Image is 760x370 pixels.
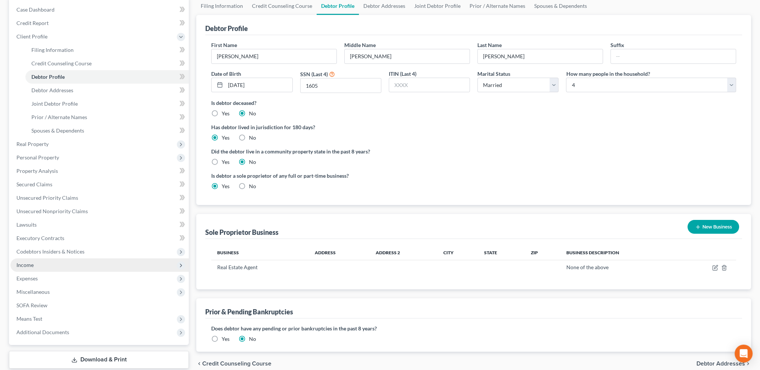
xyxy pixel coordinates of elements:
span: Credit Report [16,20,49,26]
a: Spouses & Dependents [25,124,189,137]
td: None of the above [560,260,681,274]
span: Credit Counseling Course [202,361,271,367]
th: Business [211,245,308,260]
label: No [249,110,256,117]
button: chevron_left Credit Counseling Course [196,361,271,367]
span: Lawsuits [16,221,37,228]
a: SOFA Review [10,299,189,312]
label: No [249,335,256,343]
button: Debtor Addresses chevron_right [696,361,751,367]
span: Client Profile [16,33,47,40]
label: Date of Birth [211,70,241,78]
a: Executory Contracts [10,231,189,245]
span: Property Analysis [16,168,58,174]
input: -- [478,49,603,63]
span: Credit Counseling Course [31,60,92,66]
a: Joint Debtor Profile [25,97,189,111]
input: -- [212,49,336,63]
a: Property Analysis [10,164,189,178]
label: Yes [222,335,230,343]
span: Executory Contracts [16,235,64,241]
span: Debtor Profile [31,74,65,80]
a: Debtor Addresses [25,84,189,97]
a: Prior / Alternate Names [25,111,189,124]
span: Miscellaneous [16,289,50,295]
button: New Business [687,220,739,234]
label: Is debtor deceased? [211,99,736,107]
span: Spouses & Dependents [31,127,84,134]
label: No [249,158,256,166]
span: Unsecured Priority Claims [16,195,78,201]
span: Secured Claims [16,181,52,187]
span: Debtor Addresses [31,87,73,93]
label: Suffix [610,41,624,49]
i: chevron_left [196,361,202,367]
label: Last Name [477,41,502,49]
input: -- [611,49,736,63]
a: Unsecured Nonpriority Claims [10,205,189,218]
a: Download & Print [9,351,189,369]
th: State [478,245,525,260]
label: ITIN (Last 4) [389,70,416,78]
label: Has debtor lived in jurisdiction for 180 days? [211,123,736,131]
label: Does debtor have any pending or prior bankruptcies in the past 8 years? [211,324,736,332]
label: Yes [222,183,230,190]
label: Yes [222,134,230,142]
a: Case Dashboard [10,3,189,16]
span: SOFA Review [16,302,47,308]
a: Credit Counseling Course [25,57,189,70]
label: First Name [211,41,237,49]
div: Debtor Profile [205,24,248,33]
th: Address [309,245,370,260]
a: Secured Claims [10,178,189,191]
span: Case Dashboard [16,6,55,13]
label: Did the debtor live in a community property state in the past 8 years? [211,147,736,155]
span: Joint Debtor Profile [31,100,78,107]
span: Unsecured Nonpriority Claims [16,208,88,214]
input: MM/DD/YYYY [225,78,292,92]
span: Codebtors Insiders & Notices [16,248,84,255]
span: Expenses [16,275,38,282]
th: City [437,245,479,260]
label: Yes [222,158,230,166]
a: Unsecured Priority Claims [10,191,189,205]
span: Prior / Alternate Names [31,114,87,120]
span: Debtor Addresses [696,361,745,367]
label: Middle Name [344,41,376,49]
span: Means Test [16,315,42,322]
input: XXXX [389,78,470,92]
label: No [249,183,256,190]
span: Personal Property [16,154,59,161]
label: Marital Status [477,70,510,78]
div: Sole Proprietor Business [205,228,279,237]
th: Business Description [560,245,681,260]
a: Filing Information [25,43,189,57]
span: Income [16,262,34,268]
th: Zip [525,245,560,260]
span: Additional Documents [16,329,69,335]
span: Filing Information [31,47,74,53]
td: Real Estate Agent [211,260,308,274]
th: Address 2 [370,245,437,260]
label: Yes [222,110,230,117]
div: Open Intercom Messenger [735,345,753,363]
label: SSN (Last 4) [300,70,328,78]
input: M.I [345,49,470,63]
label: No [249,134,256,142]
i: chevron_right [745,361,751,367]
label: Is debtor a sole proprietor of any full or part-time business? [211,172,470,180]
a: Lawsuits [10,218,189,231]
span: Real Property [16,141,49,147]
input: XXXX [301,78,381,93]
a: Debtor Profile [25,70,189,84]
div: Prior & Pending Bankruptcies [205,307,293,316]
label: How many people in the household? [566,70,650,78]
a: Credit Report [10,16,189,30]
